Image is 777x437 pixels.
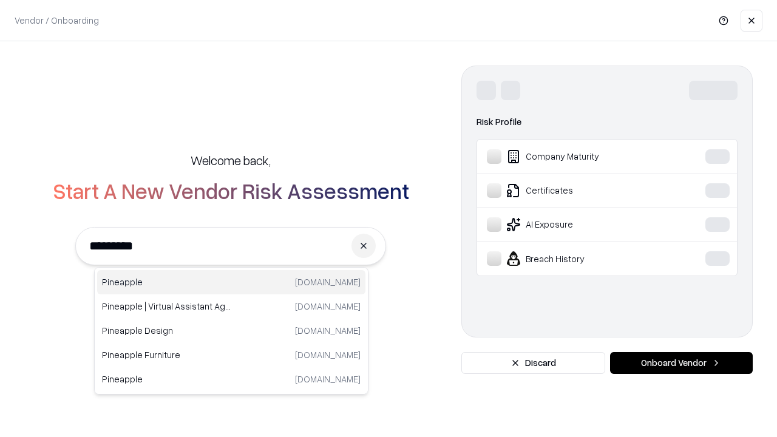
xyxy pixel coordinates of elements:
[461,352,605,374] button: Discard
[487,149,668,164] div: Company Maturity
[102,348,231,361] p: Pineapple Furniture
[94,267,368,395] div: Suggestions
[102,373,231,385] p: Pineapple
[102,276,231,288] p: Pineapple
[102,300,231,313] p: Pineapple | Virtual Assistant Agency
[487,251,668,266] div: Breach History
[295,348,361,361] p: [DOMAIN_NAME]
[487,217,668,232] div: AI Exposure
[53,178,409,203] h2: Start A New Vendor Risk Assessment
[191,152,271,169] h5: Welcome back,
[295,276,361,288] p: [DOMAIN_NAME]
[295,300,361,313] p: [DOMAIN_NAME]
[295,373,361,385] p: [DOMAIN_NAME]
[295,324,361,337] p: [DOMAIN_NAME]
[477,115,738,129] div: Risk Profile
[102,324,231,337] p: Pineapple Design
[610,352,753,374] button: Onboard Vendor
[487,183,668,198] div: Certificates
[15,14,99,27] p: Vendor / Onboarding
